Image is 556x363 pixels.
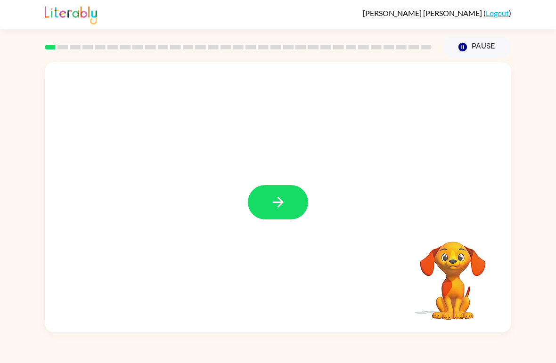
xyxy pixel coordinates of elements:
div: ( ) [363,8,511,17]
video: Your browser must support playing .mp4 files to use Literably. Please try using another browser. [406,227,500,321]
img: Literably [45,4,97,24]
button: Pause [443,36,511,58]
span: [PERSON_NAME] [PERSON_NAME] [363,8,483,17]
a: Logout [486,8,509,17]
